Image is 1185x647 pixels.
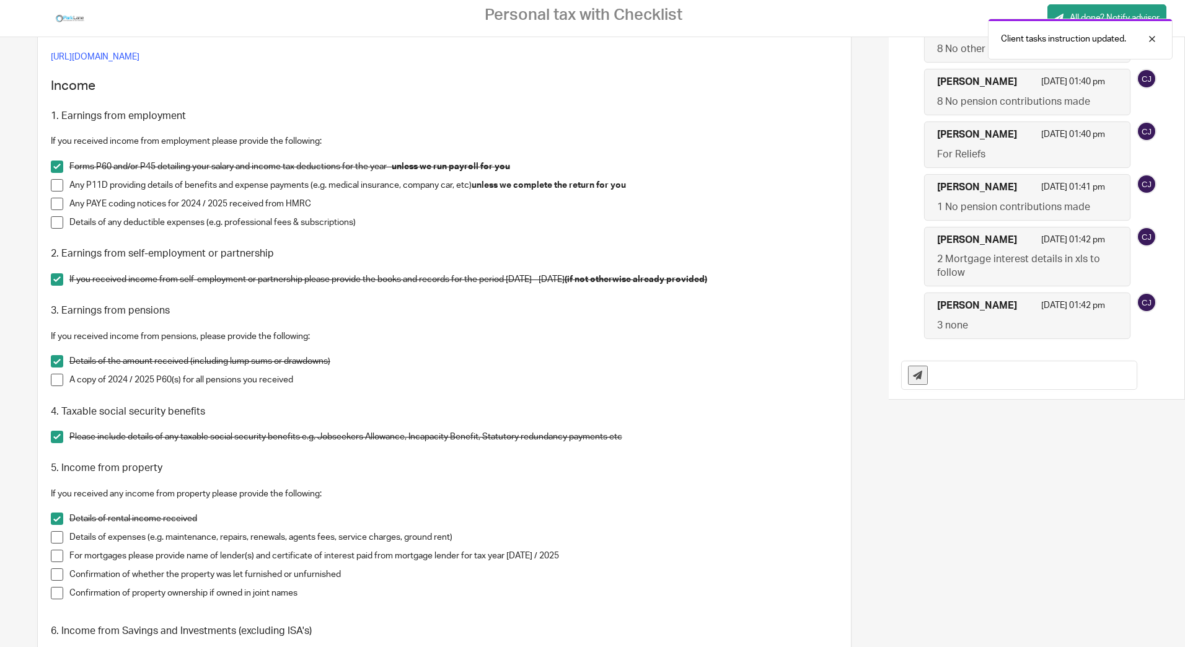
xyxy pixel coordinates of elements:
[51,330,839,343] p: If you received income from pensions, please provide the following:
[1041,76,1105,95] p: [DATE] 01:40 pm
[937,299,1017,312] h4: [PERSON_NAME]
[1001,33,1126,45] p: Client tasks instruction updated.
[51,405,839,418] h3: 4. Taxable social security benefits
[51,488,839,500] p: If you received any income from property please provide the following:
[51,76,839,97] h2: Income
[1041,128,1105,147] p: [DATE] 01:40 pm
[1047,4,1166,32] a: All done? Notify advisor
[69,161,839,173] p: Forms P60 and/or P45 detailing your salary and income tax deductions for the year -
[1041,299,1105,319] p: [DATE] 01:42 pm
[937,201,1106,214] p: 1 No pension contributions made
[69,179,839,191] p: Any P11D providing details of benefits and expense payments (e.g. medical insurance, company car,...
[51,304,839,317] h3: 3. Earnings from pensions
[51,53,139,61] a: [URL][DOMAIN_NAME]
[1137,227,1156,247] img: svg%3E
[69,198,839,210] p: Any PAYE coding notices for 2024 / 2025 received from HMRC
[1041,234,1105,253] p: [DATE] 01:42 pm
[69,273,839,286] p: If you received income from self-employment or partnership please provide the books and records f...
[565,275,707,284] strong: (if not otherwise already provided)
[937,234,1017,247] h4: [PERSON_NAME]
[485,6,682,25] h2: Personal tax with Checklist
[69,355,839,368] p: Details of the amount received (including lump sums or drawdowns)
[937,128,1017,141] h4: [PERSON_NAME]
[472,181,626,190] strong: unless we complete the return for you
[51,247,839,260] h3: 2. Earnings from self-employment or partnership
[69,550,839,562] p: For mortgages please provide name of lender(s) and certificate of interest paid from mortgage len...
[937,181,1017,194] h4: [PERSON_NAME]
[51,625,839,638] h3: 6. Income from Savings and Investments (excluding ISA's)
[1137,69,1156,89] img: svg%3E
[69,431,839,443] p: Please include details of any taxable social security benefits e.g. Jobseekers Allowance, Incapac...
[69,587,839,599] p: Confirmation of property ownership if owned in joint names
[1041,181,1105,200] p: [DATE] 01:41 pm
[69,513,839,525] p: Details of rental income received
[937,253,1106,279] p: 2 Mortgage interest details in xls to follow
[1137,293,1156,312] img: svg%3E
[69,568,839,581] p: Confirmation of whether the property was let furnished or unfurnished
[1137,174,1156,194] img: svg%3E
[937,76,1017,89] h4: [PERSON_NAME]
[51,462,839,475] h3: 5. Income from property
[937,148,1106,161] p: For Reliefs
[392,162,510,171] strong: unless we run payroll for you
[69,531,839,544] p: Details of expenses (e.g. maintenance, repairs, renewals, agents fees, service charges, ground rent)
[937,319,1106,332] p: 3 none
[51,135,839,147] p: If you received income from employment please provide the following:
[1137,121,1156,141] img: svg%3E
[51,110,839,123] h3: 1. Earnings from employment
[55,9,86,28] img: Park-Lane_9(72).jpg
[69,374,839,386] p: A copy of 2024 / 2025 P60(s) for all pensions you received
[69,216,839,229] p: Details of any deductible expenses (e.g. professional fees & subscriptions)
[937,95,1106,108] p: 8 No pension contributions made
